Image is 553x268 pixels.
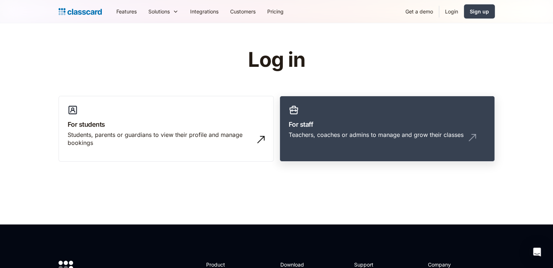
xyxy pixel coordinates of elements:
a: Login [439,3,464,20]
a: Sign up [464,4,495,19]
h3: For students [68,119,265,129]
a: home [59,7,102,17]
div: Open Intercom Messenger [528,243,546,261]
div: Sign up [470,8,489,15]
div: Solutions [143,3,184,20]
a: Features [111,3,143,20]
a: Get a demo [400,3,439,20]
a: Integrations [184,3,224,20]
a: For staffTeachers, coaches or admins to manage and grow their classes [280,96,495,162]
a: Pricing [261,3,289,20]
div: Teachers, coaches or admins to manage and grow their classes [289,131,464,139]
h1: Log in [161,49,392,71]
div: Solutions [148,8,170,15]
h3: For staff [289,119,486,129]
div: Students, parents or guardians to view their profile and manage bookings [68,131,250,147]
a: Customers [224,3,261,20]
a: For studentsStudents, parents or guardians to view their profile and manage bookings [59,96,274,162]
